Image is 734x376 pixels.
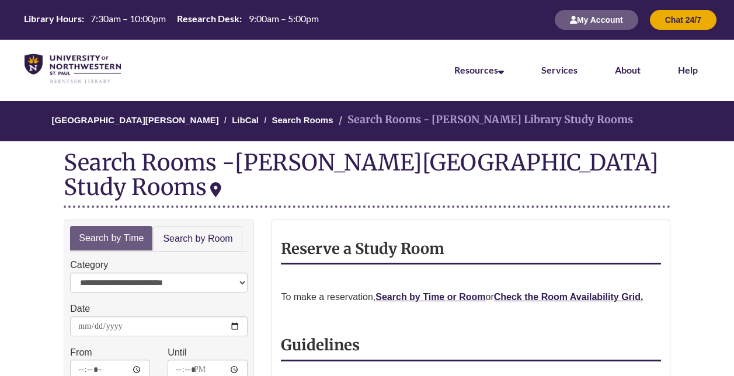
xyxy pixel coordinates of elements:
a: Services [541,64,578,75]
table: Hours Today [19,12,323,26]
div: Search Rooms - [64,150,670,207]
label: Date [70,301,90,316]
div: [PERSON_NAME][GEOGRAPHIC_DATA] Study Rooms [64,148,659,201]
a: Chat 24/7 [650,15,716,25]
li: Search Rooms - [PERSON_NAME] Library Study Rooms [336,112,633,128]
button: Chat 24/7 [650,10,716,30]
strong: Reserve a Study Room [281,239,444,258]
a: Resources [454,64,504,75]
label: Until [168,345,186,360]
th: Library Hours: [19,12,86,25]
a: Hours Today [19,12,323,27]
a: Check the Room Availability Grid. [494,292,643,302]
a: Search by Time or Room [375,292,485,302]
p: To make a reservation, or [281,290,660,305]
a: [GEOGRAPHIC_DATA][PERSON_NAME] [52,115,219,125]
strong: Guidelines [281,336,360,354]
label: Category [70,257,108,273]
a: My Account [555,15,638,25]
a: Search by Time [70,226,152,251]
a: About [615,64,641,75]
a: Search Rooms [272,115,333,125]
nav: Breadcrumb [64,101,670,141]
th: Research Desk: [172,12,243,25]
a: Search by Room [154,226,242,252]
img: UNWSP Library Logo [25,54,121,84]
span: 7:30am – 10:00pm [91,13,166,24]
span: 9:00am – 5:00pm [249,13,319,24]
a: LibCal [232,115,259,125]
label: From [70,345,92,360]
button: My Account [555,10,638,30]
a: Help [678,64,698,75]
